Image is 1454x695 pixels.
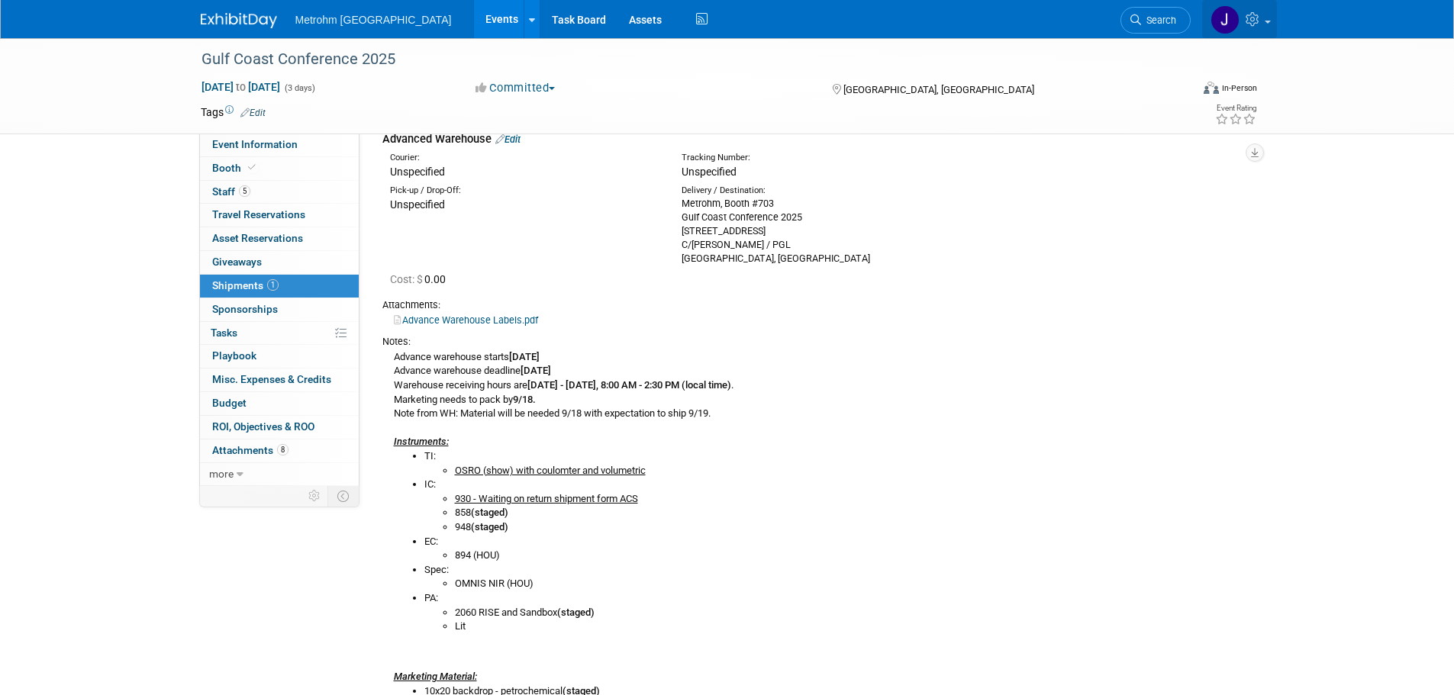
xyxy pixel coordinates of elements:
[495,134,521,145] a: Edit
[424,563,1243,591] li: Spec:
[557,607,595,618] b: (staged)
[521,365,551,376] b: [DATE]
[513,394,536,405] b: 9/18.
[390,185,659,197] div: Pick-up / Drop-Off:
[682,185,950,197] div: Delivery / Destination:
[455,619,1243,634] li: Lit
[212,185,250,198] span: Staff
[424,535,1243,563] li: EC:
[682,152,1024,164] div: Tracking Number:
[201,80,281,94] span: [DATE] [DATE]
[382,298,1243,312] div: Attachments:
[212,349,256,362] span: Playbook
[1204,82,1219,94] img: Format-Inperson.png
[301,486,328,506] td: Personalize Event Tab Strip
[295,14,452,26] span: Metrohm [GEOGRAPHIC_DATA]
[200,463,359,486] a: more
[1101,79,1258,102] div: Event Format
[209,468,234,480] span: more
[382,335,1243,349] div: Notes:
[394,314,538,326] a: Advance Warehouse Labels.pdf
[212,444,289,456] span: Attachments
[200,134,359,156] a: Event Information
[455,465,646,476] u: OSRO (show) with coulomter and volumetric
[200,275,359,298] a: Shipments1
[212,397,247,409] span: Budget
[200,322,359,345] a: Tasks
[212,420,314,433] span: ROI, Objectives & ROO
[390,198,445,211] span: Unspecified
[277,444,289,455] span: 8
[1221,82,1257,94] div: In-Person
[682,166,737,178] span: Unspecified
[394,671,477,682] u: Marketing Material:
[455,606,1243,620] li: 2060 RISE and Sandbox
[455,520,1243,535] li: 948
[455,506,1243,520] li: 858
[200,157,359,180] a: Booth
[390,273,424,285] span: Cost: $
[211,327,237,339] span: Tasks
[200,227,359,250] a: Asset Reservations
[455,577,1243,591] li: OMNIS NIR (HOU)
[201,13,277,28] img: ExhibitDay
[424,591,1243,634] li: PA:
[327,486,359,506] td: Toggle Event Tabs
[1215,105,1256,112] div: Event Rating
[201,105,266,120] td: Tags
[248,163,256,172] i: Booth reservation complete
[382,131,1243,147] div: Advanced Warehouse
[200,368,359,391] a: Misc. Expenses & Credits
[527,379,731,391] b: [DATE] - [DATE], 8:00 AM - 2:30 PM (local time)
[455,493,638,504] u: 930 - Waiting on return shipment form ACS
[267,279,279,291] span: 1
[212,256,262,268] span: Giveaways
[200,416,359,439] a: ROI, Objectives & ROO
[283,83,315,93] span: (3 days)
[390,164,659,179] div: Unspecified
[200,204,359,227] a: Travel Reservations
[234,81,248,93] span: to
[212,138,298,150] span: Event Information
[200,345,359,368] a: Playbook
[239,185,250,197] span: 5
[200,439,359,462] a: Attachments8
[212,162,259,174] span: Booth
[200,392,359,415] a: Budget
[424,478,1243,534] li: IC:
[471,521,508,533] b: (staged)
[212,279,279,291] span: Shipments
[240,108,266,118] a: Edit
[200,251,359,274] a: Giveaways
[394,436,449,447] i: Instruments:
[212,232,303,244] span: Asset Reservations
[200,298,359,321] a: Sponsorships
[212,208,305,220] span: Travel Reservations
[1141,14,1176,26] span: Search
[212,373,331,385] span: Misc. Expenses & Credits
[196,46,1168,73] div: Gulf Coast Conference 2025
[682,197,950,265] div: Metrohm, Booth #703 Gulf Coast Conference 2025 [STREET_ADDRESS] C/[PERSON_NAME] / PGL [GEOGRAPHIC...
[455,549,1243,563] li: 894 (HOU)
[843,84,1034,95] span: [GEOGRAPHIC_DATA], [GEOGRAPHIC_DATA]
[470,80,561,96] button: Committed
[424,449,1243,478] li: TI:
[471,507,508,518] b: (staged)
[1211,5,1240,34] img: Joanne Yam
[200,181,359,204] a: Staff5
[1120,7,1191,34] a: Search
[212,303,278,315] span: Sponsorships
[390,152,659,164] div: Courier:
[509,351,540,362] b: [DATE]
[390,273,452,285] span: 0.00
